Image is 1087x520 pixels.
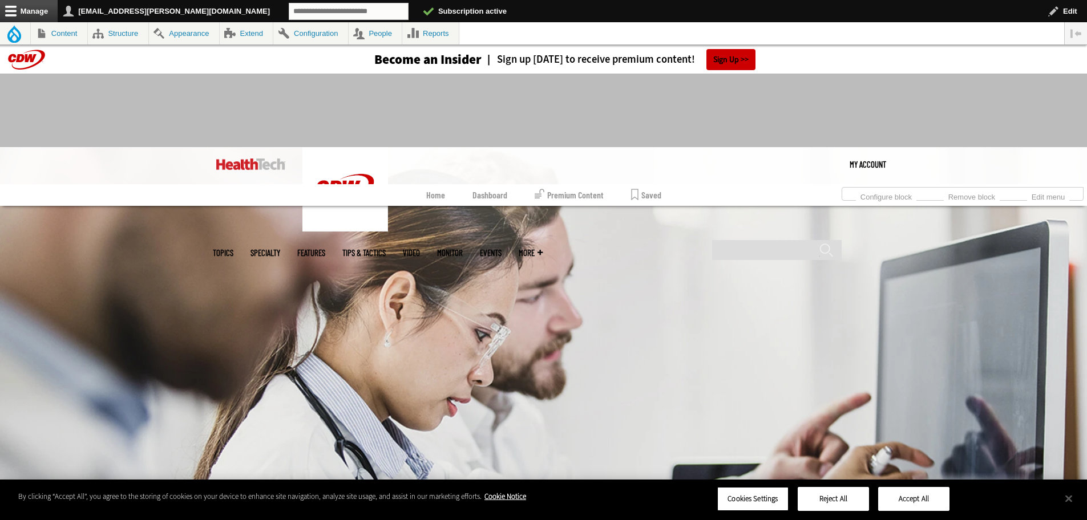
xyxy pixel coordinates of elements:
[250,249,280,257] span: Specialty
[850,147,886,181] a: My Account
[88,22,148,44] a: Structure
[480,249,502,257] a: Events
[878,487,949,511] button: Accept All
[482,54,695,65] a: Sign up [DATE] to receive premium content!
[519,249,543,257] span: More
[273,22,347,44] a: Configuration
[220,22,273,44] a: Extend
[213,249,233,257] span: Topics
[426,184,445,206] a: Home
[1065,22,1087,44] button: Vertical orientation
[216,159,285,170] img: Home
[437,249,463,257] a: MonITor
[856,189,916,202] a: Configure block
[18,491,526,502] div: By clicking “Accept All”, you agree to the storing of cookies on your device to enhance site navi...
[297,249,325,257] a: Features
[302,222,388,234] a: CDW
[484,491,526,501] a: More information about your privacy
[706,49,755,70] a: Sign Up
[1027,189,1069,202] a: Edit menu
[403,249,420,257] a: Video
[349,22,402,44] a: People
[944,189,1000,202] a: Remove block
[472,184,507,206] a: Dashboard
[332,53,482,66] a: Become an Insider
[336,85,751,136] iframe: advertisement
[798,487,869,511] button: Reject All
[149,22,219,44] a: Appearance
[631,184,661,206] a: Saved
[1056,486,1081,511] button: Close
[342,249,386,257] a: Tips & Tactics
[302,147,388,231] img: Home
[717,487,789,511] button: Cookies Settings
[402,22,459,44] a: Reports
[850,147,886,181] div: User menu
[374,53,482,66] h3: Become an Insider
[31,22,87,44] a: Content
[535,184,604,206] a: Premium Content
